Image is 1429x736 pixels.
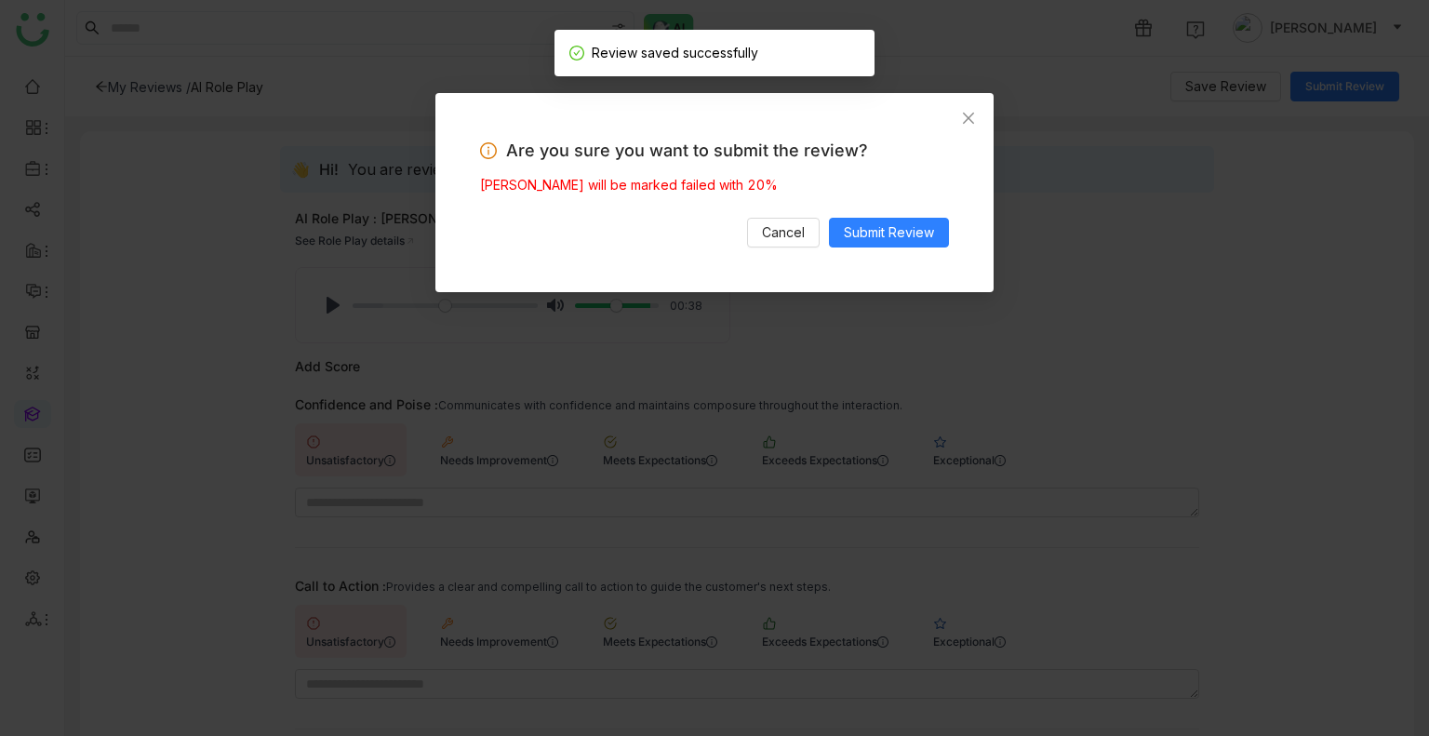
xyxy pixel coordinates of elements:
[592,45,758,60] span: Review saved successfully
[943,93,994,143] button: Close
[762,222,805,243] span: Cancel
[506,138,868,164] span: Are you sure you want to submit the review?
[844,222,934,243] span: Submit Review
[829,218,949,248] button: Submit Review
[480,175,949,195] div: [PERSON_NAME] will be marked failed with 20%
[747,218,820,248] button: Cancel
